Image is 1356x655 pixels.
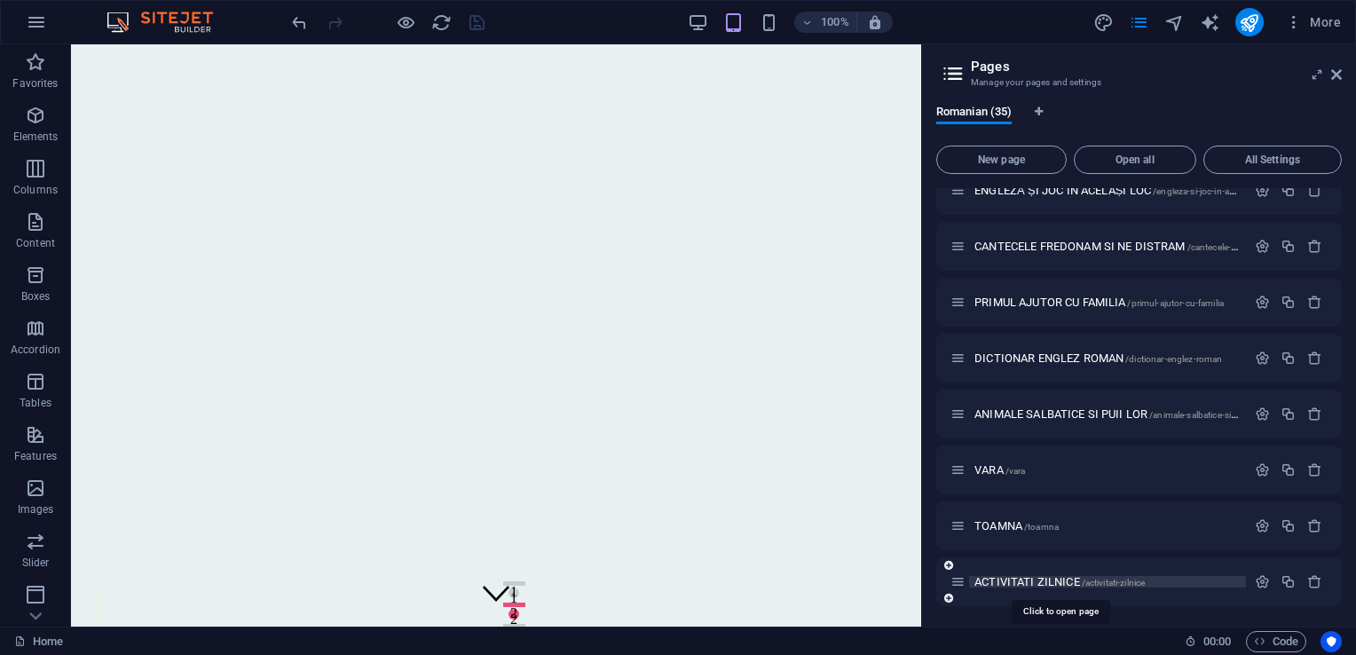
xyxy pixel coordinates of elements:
[1307,518,1322,533] div: Remove
[867,14,883,30] i: On resize automatically adjust zoom level to fit chosen device.
[974,407,1261,421] span: Click to open page
[289,12,310,33] i: Undo: Change pages (Ctrl+Z)
[1129,12,1150,33] button: pages
[102,12,235,33] img: Editor Logo
[1235,8,1264,36] button: publish
[1093,12,1115,33] button: design
[1307,239,1322,254] div: Remove
[1164,12,1186,33] button: navigator
[821,12,849,33] h6: 100%
[14,449,57,463] p: Features
[1321,631,1342,652] button: Usercentrics
[1005,466,1026,476] span: /vara
[1307,462,1322,477] div: Remove
[969,296,1246,308] div: PRIMUL AJUTOR CU FAMILIA/primul-ajutor-cu-familia
[1281,518,1296,533] div: Duplicate
[1281,183,1296,198] div: Duplicate
[974,296,1224,309] span: Click to open page
[1281,574,1296,589] div: Duplicate
[1203,631,1231,652] span: 00 00
[936,105,1342,138] div: Language Tabs
[969,352,1246,364] div: DICTIONAR ENGLEZ ROMAN/dictionar-englez-roman
[936,101,1012,126] span: Romanian (35)
[1255,518,1270,533] div: Settings
[794,12,857,33] button: 100%
[944,154,1059,165] span: New page
[1255,239,1270,254] div: Settings
[969,576,1246,588] div: ACTIVITATI ZILNICE/activitati-zilnice
[432,537,454,541] button: 1
[974,463,1025,477] span: Click to open page
[1281,462,1296,477] div: Duplicate
[1281,351,1296,366] div: Duplicate
[1281,239,1296,254] div: Duplicate
[14,631,63,652] a: Click to cancel selection. Double-click to open Pages
[1211,154,1334,165] span: All Settings
[1307,406,1322,422] div: Remove
[1200,12,1220,33] i: AI Writer
[1307,183,1322,198] div: Remove
[288,12,310,33] button: undo
[12,76,58,91] p: Favorites
[1307,295,1322,310] div: Remove
[430,12,452,33] button: reload
[22,556,50,570] p: Slider
[1307,351,1322,366] div: Remove
[11,343,60,357] p: Accordion
[971,59,1342,75] h2: Pages
[969,464,1246,476] div: VARA/vara
[13,183,58,197] p: Columns
[1149,410,1261,420] span: /animale-salbatice-si-puii-lor
[1281,406,1296,422] div: Duplicate
[936,146,1067,174] button: New page
[1255,183,1270,198] div: Settings
[1185,631,1232,652] h6: Session time
[969,185,1246,196] div: ENGLEZĂ ȘI JOC ÎN ACELAȘI LOC/engleza-si-joc-in-acelasi-loc
[395,12,416,33] button: Click here to leave preview mode and continue editing
[1255,295,1270,310] div: Settings
[1246,631,1306,652] button: Code
[1255,406,1270,422] div: Settings
[1127,298,1223,308] span: /primul-ajutor-cu-familia
[1307,574,1322,589] div: Remove
[1074,146,1196,174] button: Open all
[21,289,51,304] p: Boxes
[18,502,54,517] p: Images
[1082,578,1146,588] span: /activitati-zilnice
[1164,12,1185,33] i: Navigator
[1125,354,1222,364] span: /dictionar-englez-roman
[1216,635,1218,648] span: :
[969,520,1246,532] div: TOAMNA/toamna
[432,580,454,584] button: 3
[1200,12,1221,33] button: text_generator
[20,396,51,410] p: Tables
[1255,462,1270,477] div: Settings
[1024,522,1059,532] span: /toamna
[1153,186,1265,196] span: /engleza-si-joc-in-acelasi-loc
[1254,631,1298,652] span: Code
[1239,12,1259,33] i: Publish
[974,519,1059,533] span: Click to open page
[1187,242,1326,252] span: /cantecele-fredonam-si-ne-distram
[974,184,1265,197] span: Click to open page
[974,240,1325,253] span: Click to open page
[971,75,1306,91] h3: Manage your pages and settings
[1285,13,1341,31] span: More
[1255,574,1270,589] div: Settings
[974,575,1145,588] span: ACTIVITATI ZILNICE
[1129,12,1149,33] i: Pages (Ctrl+Alt+S)
[1082,154,1188,165] span: Open all
[1278,8,1348,36] button: More
[974,351,1222,365] span: Click to open page
[13,130,59,144] p: Elements
[1203,146,1342,174] button: All Settings
[1255,351,1270,366] div: Settings
[432,558,454,563] button: 2
[969,241,1246,252] div: CANTECELE FREDONAM SI NE DISTRAM/cantecele-fredonam-si-ne-distram
[16,236,55,250] p: Content
[969,408,1246,420] div: ANIMALE SALBATICE SI PUII LOR/animale-salbatice-si-puii-lor
[1281,295,1296,310] div: Duplicate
